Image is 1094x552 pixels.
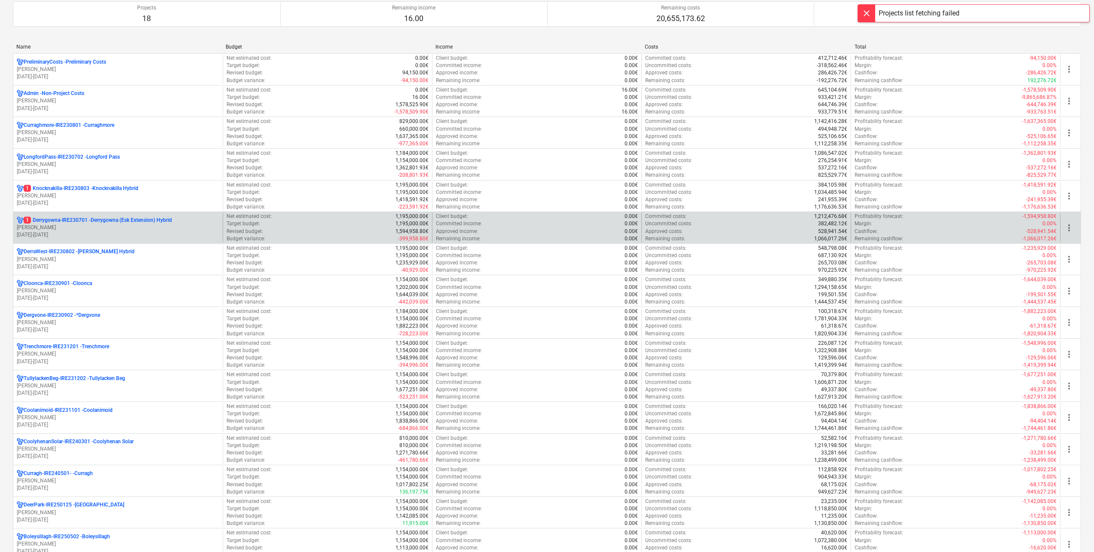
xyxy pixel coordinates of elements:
[17,438,24,445] div: Project has multi currencies enabled
[645,77,685,84] p: Remaining costs :
[625,69,638,77] p: 0.00€
[855,181,903,189] p: Profitability forecast :
[392,13,435,24] p: 16.00
[645,164,683,172] p: Approved costs :
[17,231,219,239] p: [DATE] - [DATE]
[436,101,478,108] p: Approved income :
[436,213,468,220] p: Client budget :
[1021,94,1057,101] p: -9,865,686.87%
[17,58,219,80] div: PreliminaryCosts -Preliminary Costs[PERSON_NAME][DATE]-[DATE]
[399,126,429,133] p: 660,000.00€
[625,189,638,196] p: 0.00€
[645,181,686,189] p: Committed costs :
[855,126,872,133] p: Margin :
[818,69,847,77] p: 286,426.72€
[645,235,685,242] p: Remaining costs :
[645,69,683,77] p: Approved costs :
[436,62,482,69] p: Committed income :
[645,189,692,196] p: Uncommitted costs :
[1064,254,1074,264] span: more_vert
[1064,96,1074,106] span: more_vert
[24,501,124,509] p: DeerPark-IRE250125 - [GEOGRAPHIC_DATA]
[818,55,847,62] p: 412,712.46€
[814,189,847,196] p: 1,034,485.94€
[17,105,219,112] p: [DATE] - [DATE]
[17,407,24,414] div: Project has multi currencies enabled
[625,213,638,220] p: 0.00€
[227,157,260,164] p: Target budget :
[436,55,468,62] p: Client budget :
[818,133,847,140] p: 525,106.65€
[1022,150,1057,157] p: -1,362,801.93€
[645,44,847,50] div: Costs
[818,196,847,203] p: 241,955.39€
[436,140,481,147] p: Remaining income :
[227,196,263,203] p: Revised budget :
[17,58,24,66] div: Project has multi currencies enabled
[1051,511,1094,552] iframe: Chat Widget
[395,101,429,108] p: 1,578,525.90€
[227,189,260,196] p: Target budget :
[17,129,219,136] p: [PERSON_NAME]
[436,69,478,77] p: Approved income :
[227,220,260,227] p: Target budget :
[17,477,219,485] p: [PERSON_NAME]
[814,118,847,125] p: 1,142,416.28€
[818,94,847,101] p: 933,421.21€
[625,55,638,62] p: 0.00€
[435,44,638,50] div: Income
[24,58,106,66] p: PreliminaryCosts - Preliminary Costs
[625,126,638,133] p: 0.00€
[1029,55,1057,62] p: -94,150.00€
[818,157,847,164] p: 276,254.91€
[818,172,847,179] p: 825,529.77€
[415,86,429,94] p: 0.00€
[227,213,272,220] p: Net estimated cost :
[1064,286,1074,296] span: more_vert
[17,90,219,112] div: Admin -Non-Project Costs[PERSON_NAME][DATE]-[DATE]
[227,203,265,211] p: Budget variance :
[855,213,903,220] p: Profitability forecast :
[24,375,125,382] p: TullylackenBeg-IRE231202 - Tullylacken Beg
[1027,77,1057,84] p: 192,276.72€
[1042,189,1057,196] p: 0.00%
[17,256,219,263] p: [PERSON_NAME]
[622,108,638,116] p: 16.00€
[436,220,482,227] p: Committed income :
[226,44,428,50] div: Budget
[17,509,219,516] p: [PERSON_NAME]
[855,101,878,108] p: Cashflow :
[17,358,219,365] p: [DATE] - [DATE]
[818,220,847,227] p: 382,482.12€
[17,185,219,207] div: 1Knocknakilla-IRE230803 -Knocknakilla Hybrid[PERSON_NAME][DATE]-[DATE]
[1022,203,1057,211] p: -1,176,636.53€
[398,172,429,179] p: -208,801.93€
[436,94,482,101] p: Committed income :
[227,69,263,77] p: Revised budget :
[17,516,219,524] p: [DATE] - [DATE]
[1026,164,1057,172] p: -537,272.16€
[227,140,265,147] p: Budget variance :
[17,350,219,358] p: [PERSON_NAME]
[17,217,24,224] div: Project has multi currencies enabled
[855,220,872,227] p: Margin :
[395,150,429,157] p: 1,184,000.00€
[1026,69,1057,77] p: -286,426.72€
[1042,220,1057,227] p: 0.00%
[1022,181,1057,189] p: -1,418,591.92€
[1026,108,1057,116] p: -933,763.51€
[436,133,478,140] p: Approved income :
[855,196,878,203] p: Cashflow :
[1022,86,1057,94] p: -1,578,509.90€
[855,228,878,235] p: Cashflow :
[645,118,686,125] p: Committed costs :
[814,140,847,147] p: 1,112,258.35€
[1064,381,1074,391] span: more_vert
[855,94,872,101] p: Margin :
[227,181,272,189] p: Net estimated cost :
[227,133,263,140] p: Revised budget :
[625,77,638,84] p: 0.00€
[227,126,260,133] p: Target budget :
[818,86,847,94] p: 645,104.69€
[24,533,110,540] p: Boleysillagh-IRE250502 - Boleysillagh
